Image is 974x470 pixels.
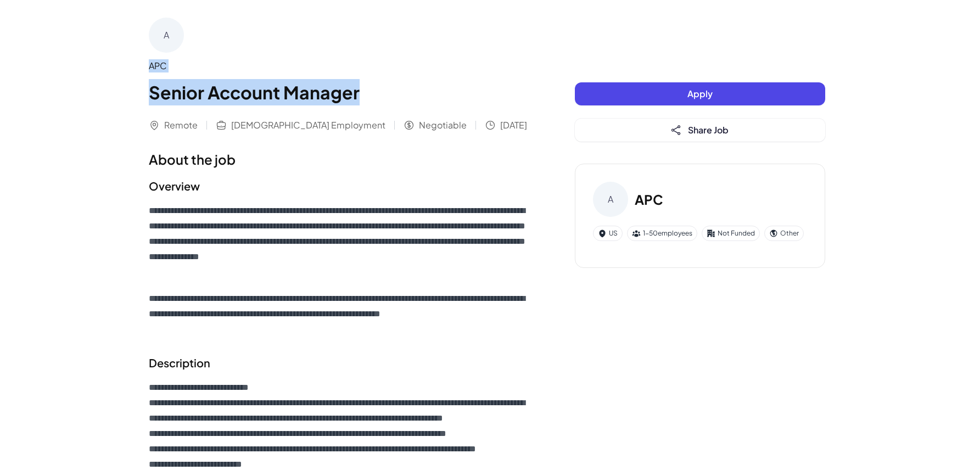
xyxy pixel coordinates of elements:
span: [DEMOGRAPHIC_DATA] Employment [231,119,385,132]
h1: About the job [149,149,531,169]
button: Share Job [575,119,825,142]
div: A [593,182,628,217]
span: [DATE] [500,119,527,132]
span: Share Job [688,124,729,136]
span: Apply [687,88,713,99]
div: US [593,226,623,241]
h2: Overview [149,178,531,194]
div: Not Funded [702,226,760,241]
div: Other [764,226,804,241]
span: Negotiable [419,119,467,132]
button: Apply [575,82,825,105]
h3: APC [635,189,663,209]
div: APC [149,59,531,72]
h2: Description [149,355,531,371]
div: 1-50 employees [627,226,697,241]
div: A [149,18,184,53]
h1: Senior Account Manager [149,79,531,105]
span: Remote [164,119,198,132]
